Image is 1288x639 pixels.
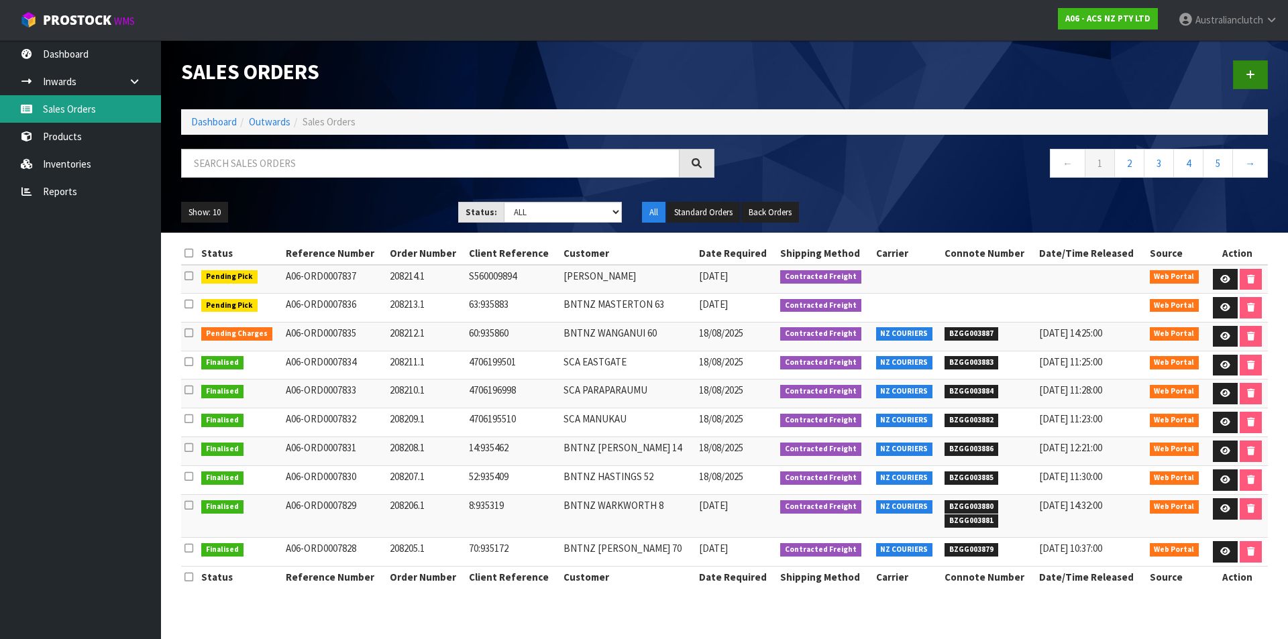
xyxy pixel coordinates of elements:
td: 4706196998 [466,380,560,408]
th: Date Required [696,567,777,588]
span: 18/08/2025 [699,412,743,425]
small: WMS [114,15,135,27]
span: Web Portal [1150,414,1199,427]
span: Web Portal [1150,356,1199,369]
td: 208212.1 [386,322,466,351]
td: [PERSON_NAME] [560,265,696,294]
th: Order Number [386,243,466,264]
td: 4706195510 [466,408,560,437]
a: 1 [1085,149,1115,178]
span: BZGG003887 [945,327,998,341]
span: Web Portal [1150,327,1199,341]
a: ← [1050,149,1085,178]
button: Show: 10 [181,202,228,223]
span: Finalised [201,500,244,514]
td: 4706199501 [466,351,560,380]
td: 208208.1 [386,437,466,466]
th: Source [1146,243,1207,264]
span: BZGG003884 [945,385,998,398]
span: BZGG003880 [945,500,998,514]
span: Pending Pick [201,270,258,284]
th: Client Reference [466,243,560,264]
span: [DATE] [699,298,728,310]
strong: A06 - ACS NZ PTY LTD [1065,13,1150,24]
th: Customer [560,567,696,588]
td: A06-ORD0007829 [282,495,386,538]
th: Shipping Method [777,567,872,588]
a: Outwards [249,115,290,128]
h1: Sales Orders [181,60,714,84]
th: Shipping Method [777,243,872,264]
span: [DATE] 10:37:00 [1039,542,1102,555]
th: Action [1207,243,1268,264]
a: 5 [1203,149,1233,178]
span: ProStock [43,11,111,29]
span: Web Portal [1150,500,1199,514]
td: 208211.1 [386,351,466,380]
th: Date/Time Released [1036,567,1146,588]
td: 208214.1 [386,265,466,294]
span: NZ COURIERS [876,471,933,485]
span: Web Portal [1150,299,1199,312]
span: Contracted Freight [780,356,861,369]
td: BNTNZ [PERSON_NAME] 70 [560,538,696,567]
th: Client Reference [466,567,560,588]
td: BNTNZ WANGANUI 60 [560,322,696,351]
th: Order Number [386,567,466,588]
td: SCA PARAPARAUMU [560,380,696,408]
td: BNTNZ HASTINGS 52 [560,466,696,495]
th: Connote Number [941,567,1036,588]
a: 4 [1173,149,1203,178]
td: A06-ORD0007837 [282,265,386,294]
strong: Status: [466,207,497,218]
span: NZ COURIERS [876,327,933,341]
th: Reference Number [282,567,386,588]
td: SCA MANUKAU [560,408,696,437]
td: A06-ORD0007828 [282,538,386,567]
span: 18/08/2025 [699,327,743,339]
span: [DATE] 11:28:00 [1039,384,1102,396]
span: Contracted Freight [780,385,861,398]
th: Status [198,567,282,588]
th: Reference Number [282,243,386,264]
img: cube-alt.png [20,11,37,28]
td: 8:935319 [466,495,560,538]
th: Connote Number [941,243,1036,264]
td: A06-ORD0007836 [282,294,386,323]
span: [DATE] 11:25:00 [1039,355,1102,368]
span: Finalised [201,443,244,456]
span: Sales Orders [303,115,356,128]
span: [DATE] 14:25:00 [1039,327,1102,339]
span: [DATE] [699,542,728,555]
span: BZGG003882 [945,414,998,427]
td: 208205.1 [386,538,466,567]
span: NZ COURIERS [876,543,933,557]
span: Finalised [201,543,244,557]
a: 3 [1144,149,1174,178]
span: BZGG003881 [945,514,998,528]
span: NZ COURIERS [876,414,933,427]
nav: Page navigation [735,149,1268,182]
td: 208209.1 [386,408,466,437]
span: BZGG003886 [945,443,998,456]
button: All [642,202,665,223]
button: Back Orders [741,202,799,223]
span: Web Portal [1150,543,1199,557]
td: 63:935883 [466,294,560,323]
span: Contracted Freight [780,299,861,312]
td: A06-ORD0007833 [282,380,386,408]
span: BZGG003883 [945,356,998,369]
a: Dashboard [191,115,237,128]
span: 18/08/2025 [699,355,743,368]
span: Australianclutch [1195,13,1263,26]
span: Contracted Freight [780,414,861,427]
td: BNTNZ WARKWORTH 8 [560,495,696,538]
th: Customer [560,243,696,264]
th: Carrier [873,567,942,588]
span: [DATE] 11:23:00 [1039,412,1102,425]
span: Web Portal [1150,443,1199,456]
td: BNTNZ MASTERTON 63 [560,294,696,323]
td: A06-ORD0007832 [282,408,386,437]
span: NZ COURIERS [876,443,933,456]
span: Contracted Freight [780,500,861,514]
